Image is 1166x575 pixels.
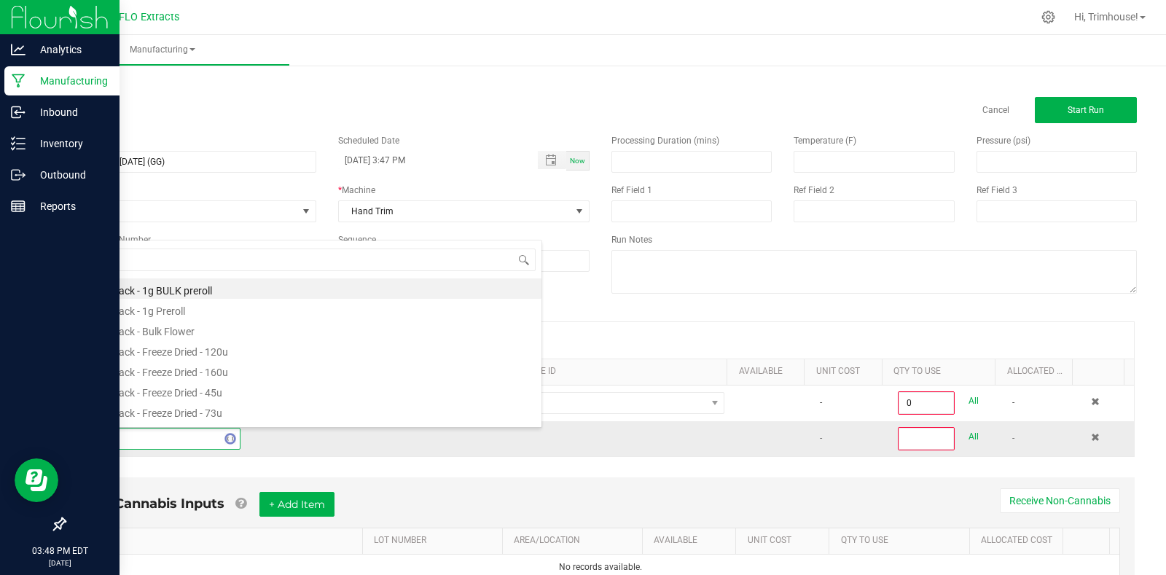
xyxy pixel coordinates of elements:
[538,151,566,169] span: Toggle popup
[235,496,246,512] a: Add Non-Cannabis items that were also consumed in the run (e.g. gloves and packaging); Also add N...
[26,166,113,184] p: Outbound
[893,366,990,378] a: QTY TO USESortable
[1074,535,1104,547] a: Sortable
[1039,10,1057,24] div: Manage settings
[65,201,297,222] span: None
[969,391,979,411] a: All
[339,201,571,222] span: Hand Trim
[259,492,334,517] button: + Add Item
[969,427,979,447] a: All
[11,105,26,120] inline-svg: Inbound
[26,135,113,152] p: Inventory
[26,41,113,58] p: Analytics
[611,185,652,195] span: Ref Field 1
[7,544,113,558] p: 03:48 PM EDT
[342,185,375,195] span: Machine
[820,433,822,443] span: -
[841,535,964,547] a: QTY TO USESortable
[338,235,376,245] span: Sequence
[1007,366,1067,378] a: Allocated CostSortable
[977,136,1030,146] span: Pressure (psi)
[611,235,652,245] span: Run Notes
[794,136,856,146] span: Temperature (F)
[1012,397,1014,407] span: -
[35,35,289,66] a: Manufacturing
[1000,488,1120,513] button: Receive Non-Cannabis
[35,44,289,56] span: Manufacturing
[26,197,113,215] p: Reports
[977,185,1017,195] span: Ref Field 3
[654,535,730,547] a: AVAILABLESortable
[93,535,356,547] a: ITEMSortable
[15,458,58,502] iframe: Resource center
[81,496,224,512] span: Non-Cannabis Inputs
[748,535,824,547] a: Unit CostSortable
[739,366,799,378] a: AVAILABLESortable
[1074,11,1138,23] span: Hi, Trimhouse!
[11,199,26,214] inline-svg: Reports
[570,157,585,165] span: Now
[514,535,637,547] a: AREA/LOCATIONSortable
[1012,433,1014,443] span: -
[26,72,113,90] p: Manufacturing
[11,42,26,57] inline-svg: Analytics
[11,136,26,151] inline-svg: Inventory
[1035,97,1137,123] button: Start Run
[981,535,1057,547] a: Allocated CostSortable
[611,136,719,146] span: Processing Duration (mins)
[11,74,26,88] inline-svg: Manufacturing
[26,103,113,121] p: Inbound
[338,136,399,146] span: Scheduled Date
[7,558,113,568] p: [DATE]
[816,366,876,378] a: Unit CostSortable
[1084,366,1119,378] a: Sortable
[820,397,822,407] span: -
[1068,105,1104,115] span: Start Run
[338,151,523,169] input: Scheduled Datetime
[982,104,1009,117] a: Cancel
[794,185,834,195] span: Ref Field 2
[11,168,26,182] inline-svg: Outbound
[506,366,721,378] a: PACKAGE IDSortable
[374,535,497,547] a: LOT NUMBERSortable
[119,11,179,23] span: FLO Extracts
